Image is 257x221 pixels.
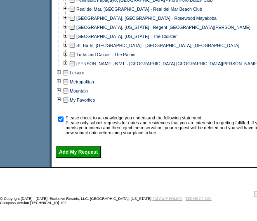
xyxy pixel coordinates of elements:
a: Mountain [70,88,88,93]
a: Metropolitan [70,79,94,84]
a: PRIVACY POLICY [152,197,182,201]
a: Real del Mar, [GEOGRAPHIC_DATA] - Real del Mar Beach Club [76,7,202,12]
a: Turks and Caicos - The Palms [76,52,135,57]
a: [GEOGRAPHIC_DATA], [US_STATE] - Regent [GEOGRAPHIC_DATA][PERSON_NAME] [76,25,250,30]
a: [GEOGRAPHIC_DATA], [GEOGRAPHIC_DATA] - Rosewood Mayakoba [76,16,217,21]
a: TERMS OF USE [186,197,212,201]
input: Add My Request [56,146,101,158]
a: [GEOGRAPHIC_DATA], [US_STATE] - The Cloister [76,34,177,39]
a: My Favorites [70,97,95,102]
a: Leisure [70,70,84,75]
a: St. Barts, [GEOGRAPHIC_DATA] - [GEOGRAPHIC_DATA], [GEOGRAPHIC_DATA] [76,43,239,48]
